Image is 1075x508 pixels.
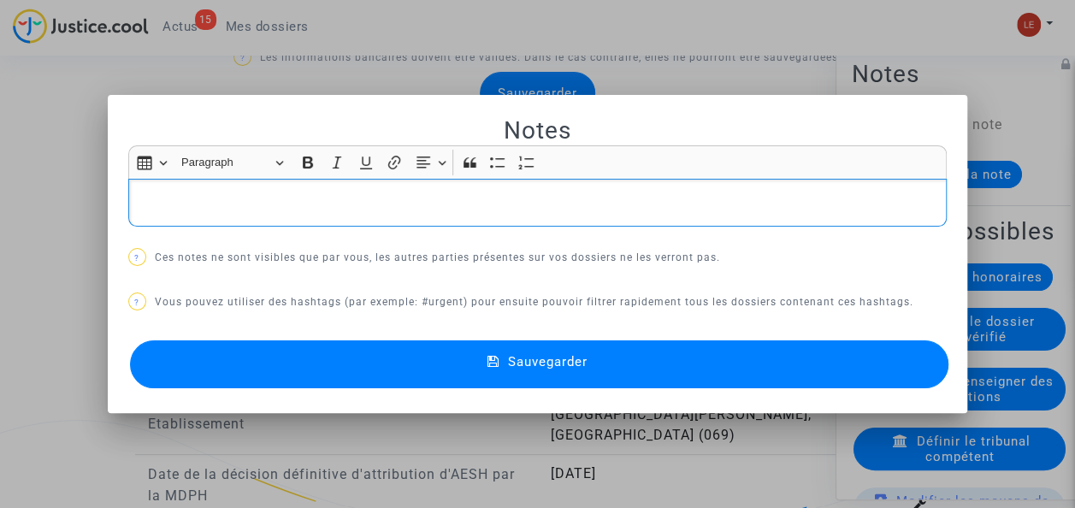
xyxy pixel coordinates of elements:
[134,298,139,307] span: ?
[174,150,292,176] button: Paragraph
[134,253,139,263] span: ?
[128,247,948,269] p: Ces notes ne sont visibles que par vous, les autres parties présentes sur vos dossiers ne les ver...
[128,292,948,313] p: Vous pouvez utiliser des hashtags (par exemple: #urgent) pour ensuite pouvoir filtrer rapidement ...
[128,145,948,179] div: Editor toolbar
[508,354,588,369] span: Sauvegarder
[128,115,948,145] h2: Notes
[130,340,949,388] button: Sauvegarder
[181,152,270,173] span: Paragraph
[128,179,948,227] div: Rich Text Editor, main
